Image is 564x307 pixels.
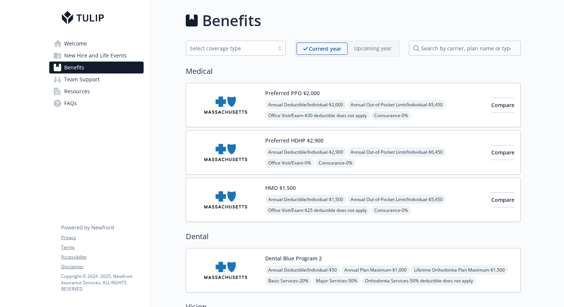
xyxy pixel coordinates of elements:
span: Annual Out-of-Pocket Limit/Individual - $5,450 [348,195,446,204]
span: Office Visit/Exam - 0% [265,158,314,167]
span: Lifetime Orthodontia Plan Maximum - $1,500 [411,265,508,275]
button: Compare [491,192,514,207]
img: Blue Cross and Blue Shield of Massachusetts, Inc. carrier logo [192,254,259,286]
img: Blue Cross and Blue Shield of Massachusetts, Inc. carrier logo [192,137,259,168]
a: Disclaimer [61,263,143,270]
span: Annual Deductible/Individual - $2,000 [265,100,346,109]
button: Compare [491,98,514,113]
div: Select coverage type [190,44,270,52]
button: Dental Blue Program 2 [265,254,322,262]
a: FAQs [49,97,144,109]
span: Annual Out-of-Pocket Limit/Individual - $6,450 [348,147,446,157]
span: Compare [491,101,514,109]
span: FAQs [64,97,77,109]
span: Basic Services - 20% [265,276,311,285]
h1: Benefits [202,9,261,32]
a: Benefits [49,62,144,73]
a: Welcome [49,38,144,50]
span: Annual Deductible/Individual - $50 [265,265,340,275]
a: Accessibility [61,254,143,260]
span: Annual Deductible/Individual - $1,500 [265,195,346,204]
span: Team Support [64,73,100,85]
span: Annual Plan Maximum - $1,000 [341,265,410,275]
button: Preferred HDHP $2,900 [265,137,323,144]
a: Privacy [61,234,143,241]
span: Resources [64,85,90,97]
button: Preferred PPO $2,000 [265,89,320,97]
span: Annual Out-of-Pocket Limit/Individual - $5,450 [348,100,446,109]
span: Upcoming year [348,43,398,55]
span: Coinsurance - 0% [371,111,411,120]
span: Compare [491,196,514,203]
p: Upcoming year [354,44,392,52]
input: search by carrier, plan name or type [409,41,521,56]
a: New Hire and Life Events [49,50,144,62]
span: Welcome [64,38,87,50]
p: Copyright © 2024 - 2025 , Newfront Insurance Services, ALL RIGHTS RESERVED [61,273,143,292]
img: Blue Cross and Blue Shield of Massachusetts, Inc. carrier logo [192,89,259,121]
span: Office Visit/Exam - $25 deductible does not apply [265,206,370,215]
span: Compare [491,149,514,156]
img: Blue Cross and Blue Shield of Massachusetts, Inc. carrier logo [192,184,259,216]
span: Office Visit/Exam - $30 deductible does not apply [265,111,370,120]
span: Benefits [64,62,84,73]
span: Coinsurance - 0% [371,206,411,215]
h2: Dental [186,231,521,242]
button: HMO $1,500 [265,184,296,192]
span: Orthodontia Services - 50% deductible does not apply [362,276,476,285]
button: Compare [491,145,514,160]
a: Team Support [49,73,144,85]
span: Coinsurance - 0% [316,158,355,167]
span: Annual Deductible/Individual - $2,900 [265,147,346,157]
a: Terms [61,244,143,251]
p: Current year [309,45,341,53]
h2: Medical [186,66,521,77]
a: Resources [49,85,144,97]
span: Major Services - 50% [313,276,360,285]
span: New Hire and Life Events [64,50,127,62]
